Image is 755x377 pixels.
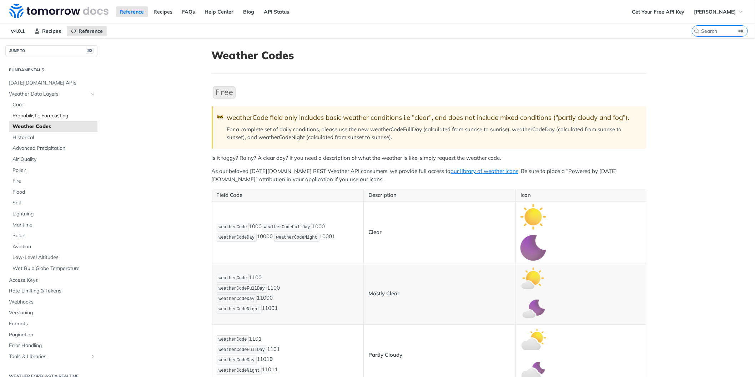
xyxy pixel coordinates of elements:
span: weatherCode [218,225,247,230]
span: Expand image [520,305,546,312]
img: Tomorrow.io Weather API Docs [9,4,109,18]
a: Low-Level Altitudes [9,252,97,263]
a: Access Keys [5,275,97,286]
a: Lightning [9,209,97,219]
a: FAQs [178,6,199,17]
span: Lightning [12,210,96,218]
a: Formats [5,319,97,329]
span: Wet Bulb Globe Temperature [12,265,96,272]
span: Error Handling [9,342,96,349]
strong: Mostly Clear [368,290,399,297]
button: [PERSON_NAME] [690,6,748,17]
a: Maritime [9,220,97,230]
img: clear_night [520,235,546,261]
a: Advanced Precipitation [9,143,97,154]
a: Pollen [9,165,97,176]
span: Formats [9,320,96,327]
button: Show subpages for Tools & Libraries [90,354,96,360]
a: our library of weather icons [451,168,519,174]
p: Is it foggy? Rainy? A clear day? If you need a description of what the weather is like, simply re... [212,154,646,162]
img: clear_day [520,204,546,230]
a: Solar [9,230,97,241]
img: partly_cloudy_day [520,327,546,352]
strong: 1 [332,233,336,240]
span: Weather Codes [12,123,96,130]
span: ⌘/ [86,48,94,54]
div: weatherCode field only includes basic weather conditions i.e "clear", and does not include mixed ... [227,113,639,122]
a: Rate Limiting & Tokens [5,286,97,296]
p: Icon [520,191,641,199]
a: Help Center [201,6,238,17]
span: weatherCodeNight [218,368,260,373]
span: weatherCodeNight [218,307,260,312]
strong: 0 [270,356,273,363]
a: Soil [9,198,97,208]
a: Weather Data LayersHide subpages for Weather Data Layers [5,89,97,100]
span: Low-Level Altitudes [12,254,96,261]
button: JUMP TO⌘/ [5,45,97,56]
strong: Clear [368,229,382,235]
span: Probabilistic Forecasting [12,112,96,119]
a: Pagination [5,330,97,340]
button: Hide subpages for Weather Data Layers [90,91,96,97]
a: Aviation [9,241,97,252]
p: Description [368,191,511,199]
kbd: ⌘K [737,27,746,35]
strong: 0 [270,295,273,301]
a: Wet Bulb Globe Temperature [9,263,97,274]
span: Air Quality [12,156,96,163]
a: Recipes [150,6,177,17]
span: Rate Limiting & Tokens [9,287,96,295]
a: Historical [9,132,97,143]
span: Pagination [9,331,96,338]
span: Expand image [520,367,546,373]
span: Flood [12,189,96,196]
span: Soil [12,199,96,207]
strong: 1 [275,366,278,373]
span: weatherCodeDay [218,235,255,240]
span: Historical [12,134,96,141]
span: weatherCodeDay [218,358,255,363]
img: mostly_clear_day [520,265,546,291]
span: Access Keys [9,277,96,284]
img: mostly_clear_night [520,296,546,322]
strong: Partly Cloudy [368,351,402,358]
span: [DATE][DOMAIN_NAME] APIs [9,80,96,87]
span: Core [12,101,96,108]
h2: Fundamentals [5,67,97,73]
span: Expand image [520,336,546,342]
p: As our beloved [DATE][DOMAIN_NAME] REST Weather API consumers, we provide full access to . Be sur... [212,167,646,183]
a: [DATE][DOMAIN_NAME] APIs [5,78,97,88]
span: weatherCodeFullDay [218,347,265,352]
a: Versioning [5,307,97,318]
p: 1101 1101 1101 1101 [217,335,359,376]
span: Webhooks [9,299,96,306]
h1: Weather Codes [212,49,646,62]
a: Reference [67,26,107,36]
a: Reference [116,6,148,17]
svg: Search [694,28,700,34]
strong: 1 [275,305,278,312]
span: weatherCode [218,337,247,342]
span: weatherCode [218,276,247,281]
span: weatherCodeNight [276,235,317,240]
span: Advanced Precipitation [12,145,96,152]
span: Weather Data Layers [9,91,88,98]
a: Air Quality [9,154,97,165]
a: API Status [260,6,293,17]
span: Expand image [520,213,546,220]
span: Fire [12,178,96,185]
a: Weather Codes [9,121,97,132]
a: Tools & LibrariesShow subpages for Tools & Libraries [5,351,97,362]
span: Recipes [42,28,61,34]
span: Aviation [12,243,96,250]
span: Reference [79,28,103,34]
p: Field Code [217,191,359,199]
span: weatherCodeFullDay [264,225,310,230]
strong: 0 [270,233,273,240]
span: Pollen [12,167,96,174]
span: Maritime [12,221,96,229]
p: 1100 1100 1100 1100 [217,273,359,314]
span: weatherCodeDay [218,296,255,301]
a: Webhooks [5,297,97,307]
